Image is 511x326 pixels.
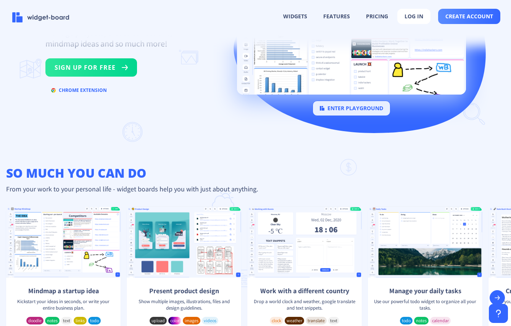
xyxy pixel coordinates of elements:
[51,88,56,93] img: chrome.svg
[6,298,121,311] p: Kickstart your ideas in seconds, or write your entire business plan.
[247,298,362,311] p: Drop a world clock and weather, google translate and text snippets.
[26,317,44,324] div: doodle
[276,9,314,24] button: widgets
[306,317,327,324] div: translate
[430,317,451,324] div: calendar
[45,317,60,324] div: notes
[247,286,362,295] p: Work with a different country
[12,12,69,22] img: logo-name.svg
[168,317,181,324] div: color
[359,9,395,24] button: pricing
[45,89,113,96] a: chrome extension
[183,317,200,324] div: images
[285,317,304,324] div: weather
[438,9,500,24] button: create account
[150,317,167,324] div: upload
[127,286,241,295] p: Present product design
[368,286,482,295] p: Manage your daily tasks
[202,317,218,324] div: videos
[74,317,87,324] div: links
[328,317,339,324] div: text
[316,9,357,24] button: features
[45,84,113,96] button: chrome extension
[414,317,429,324] div: notes
[45,58,137,77] button: sign up for free
[88,317,101,324] div: todo
[313,101,390,116] button: enter playground
[320,106,324,111] img: logo.svg
[61,317,72,324] div: text
[6,286,121,295] p: Mindmap a startup idea
[127,298,241,311] p: Show multiple images, illustrations, files and design guidelines.
[368,298,482,311] p: Use our powerful todo widget to organize all your tasks.
[270,317,283,324] div: clock
[445,13,493,19] span: create account
[400,317,413,324] div: todo
[397,9,430,24] button: log in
